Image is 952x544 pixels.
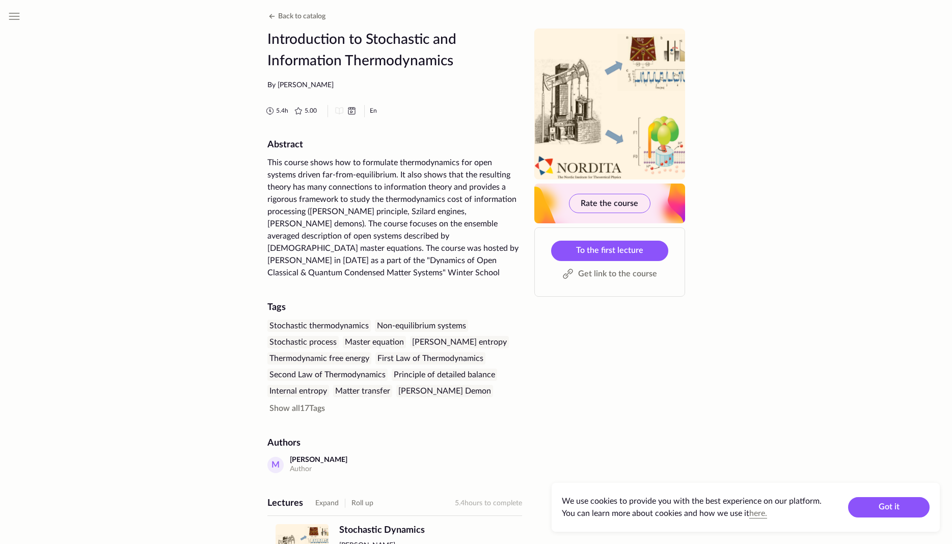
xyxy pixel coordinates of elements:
button: Get link to the course [551,265,668,283]
div: By [PERSON_NAME] [267,81,522,91]
div: Stochastic thermodynamics [267,320,371,332]
a: To the first lecture [551,241,668,261]
span: hours to complete [465,500,522,507]
div: 5.4 [455,497,522,509]
button: Roll up [351,497,373,509]
div: Non-equilibrium systems [375,320,468,332]
div: Principle of detailed balance [392,369,497,381]
span: 5.00 [305,107,317,115]
button: Show all17Tags [267,402,327,415]
span: Tags [309,404,325,412]
button: Back to catalog [266,10,325,22]
button: Got it [848,497,930,517]
span: Stochastic Dynamics [339,524,514,537]
span: To the first lecture [576,246,643,254]
div: [PERSON_NAME] Demon [396,385,493,397]
div: Author [290,464,347,475]
div: This course shows how to formulate thermodynamics for open systems driven far-from-equilibrium. I... [267,157,522,279]
span: We use cookies to provide you with the best experience on our platform. You can learn more about ... [562,497,822,517]
div: First Law of Thermodynamics [375,352,485,365]
div: Lectures [267,497,303,509]
div: Stochastic process [267,336,339,348]
button: Rate the course [569,194,650,213]
h2: Abstract [267,140,522,151]
div: Master equation [343,336,406,348]
span: Get link to the course [578,268,657,280]
div: [PERSON_NAME] entropy [410,336,509,348]
div: Matter transfer [333,385,392,397]
span: Show all [269,404,300,412]
h1: Introduction to Stochastic and Information Thermodynamics [267,29,522,71]
span: 17 [269,404,325,412]
div: [PERSON_NAME] [290,455,347,464]
div: Second Law of Thermodynamics [267,369,388,381]
button: Expand [315,497,339,509]
div: Thermodynamic free energy [267,352,371,365]
div: Tags [267,301,522,314]
abbr: English [370,108,377,114]
span: Back to catalog [278,13,325,20]
span: 5.4 h [276,107,288,115]
div: M [267,457,284,473]
div: Internal entropy [267,385,329,397]
a: here. [749,509,767,517]
div: Authors [267,437,522,449]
